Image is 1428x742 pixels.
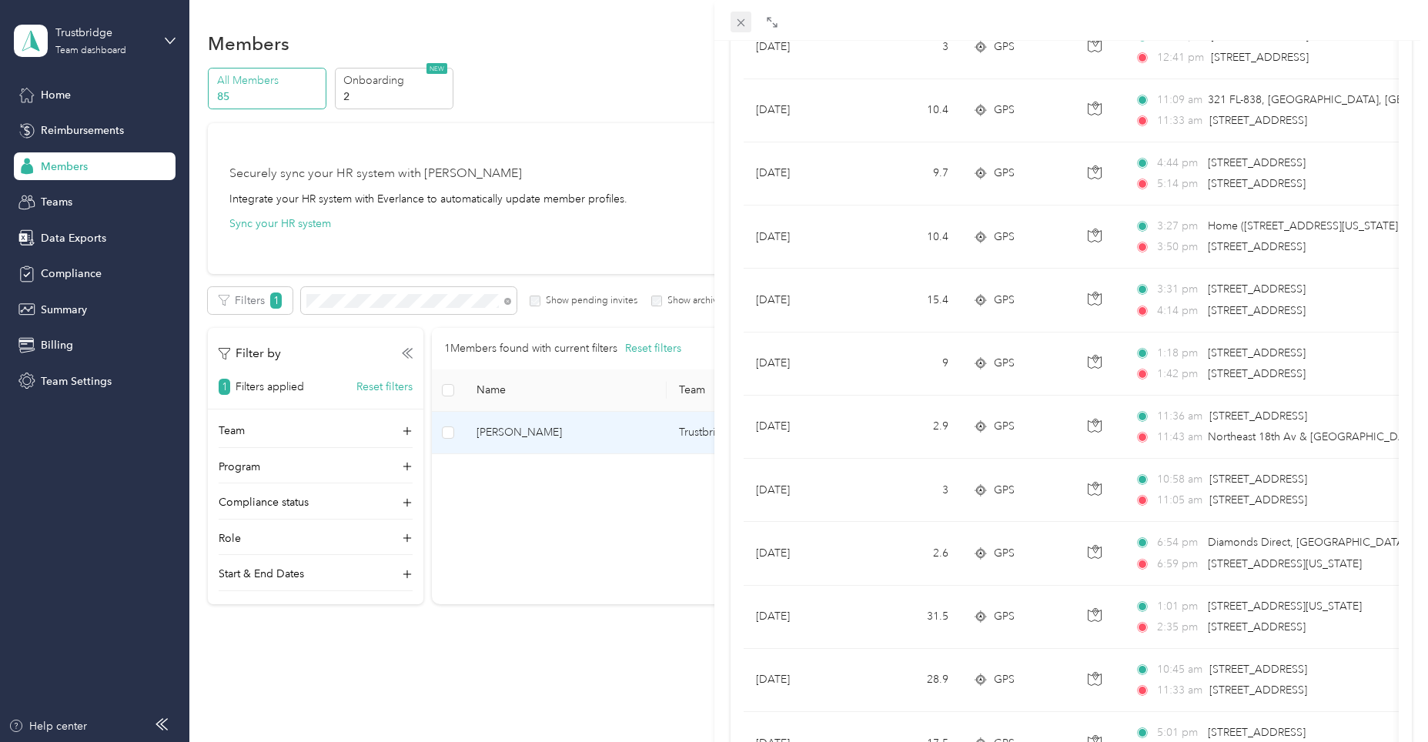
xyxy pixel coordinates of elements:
[744,142,859,206] td: [DATE]
[859,142,961,206] td: 9.7
[994,102,1015,119] span: GPS
[1209,493,1307,506] span: [STREET_ADDRESS]
[1157,112,1202,129] span: 11:33 am
[1208,304,1306,317] span: [STREET_ADDRESS]
[1157,408,1202,425] span: 11:36 am
[1157,175,1201,192] span: 5:14 pm
[994,482,1015,499] span: GPS
[1157,218,1201,235] span: 3:27 pm
[744,459,859,522] td: [DATE]
[1157,724,1201,741] span: 5:01 pm
[744,79,859,142] td: [DATE]
[1208,346,1306,359] span: [STREET_ADDRESS]
[994,418,1015,435] span: GPS
[1209,409,1307,423] span: [STREET_ADDRESS]
[994,671,1015,688] span: GPS
[1157,682,1202,699] span: 11:33 am
[994,38,1015,55] span: GPS
[1209,684,1307,697] span: [STREET_ADDRESS]
[744,269,859,332] td: [DATE]
[1208,240,1306,253] span: [STREET_ADDRESS]
[859,333,961,396] td: 9
[994,292,1015,309] span: GPS
[744,206,859,269] td: [DATE]
[1209,114,1307,127] span: [STREET_ADDRESS]
[1157,345,1201,362] span: 1:18 pm
[1157,302,1201,319] span: 4:14 pm
[1208,600,1362,613] span: [STREET_ADDRESS][US_STATE]
[1157,281,1201,298] span: 3:31 pm
[1209,473,1307,486] span: [STREET_ADDRESS]
[994,355,1015,372] span: GPS
[859,649,961,712] td: 28.9
[1157,92,1201,109] span: 11:09 am
[744,586,859,649] td: [DATE]
[1342,656,1428,742] iframe: Everlance-gr Chat Button Frame
[1209,663,1307,676] span: [STREET_ADDRESS]
[859,79,961,142] td: 10.4
[1157,366,1201,383] span: 1:42 pm
[859,459,961,522] td: 3
[1208,282,1306,296] span: [STREET_ADDRESS]
[1157,619,1201,636] span: 2:35 pm
[859,269,961,332] td: 15.4
[1157,534,1201,551] span: 6:54 pm
[1157,556,1201,573] span: 6:59 pm
[1157,598,1201,615] span: 1:01 pm
[1157,661,1202,678] span: 10:45 am
[1157,155,1201,172] span: 4:44 pm
[1208,219,1401,232] span: Home ([STREET_ADDRESS][US_STATE])
[1211,51,1309,64] span: [STREET_ADDRESS]
[859,396,961,459] td: 2.9
[1208,177,1306,190] span: [STREET_ADDRESS]
[859,15,961,79] td: 3
[744,15,859,79] td: [DATE]
[1208,367,1306,380] span: [STREET_ADDRESS]
[1208,156,1306,169] span: [STREET_ADDRESS]
[744,333,859,396] td: [DATE]
[1157,239,1201,256] span: 3:50 pm
[1157,429,1201,446] span: 11:43 am
[994,608,1015,625] span: GPS
[744,649,859,712] td: [DATE]
[994,545,1015,562] span: GPS
[994,229,1015,246] span: GPS
[1208,620,1306,633] span: [STREET_ADDRESS]
[1157,471,1202,488] span: 10:58 am
[859,586,961,649] td: 31.5
[744,522,859,585] td: [DATE]
[744,396,859,459] td: [DATE]
[859,522,961,585] td: 2.6
[994,165,1015,182] span: GPS
[1157,49,1204,66] span: 12:41 pm
[1208,726,1306,739] span: [STREET_ADDRESS]
[1208,557,1362,570] span: [STREET_ADDRESS][US_STATE]
[859,206,961,269] td: 10.4
[1157,492,1202,509] span: 11:05 am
